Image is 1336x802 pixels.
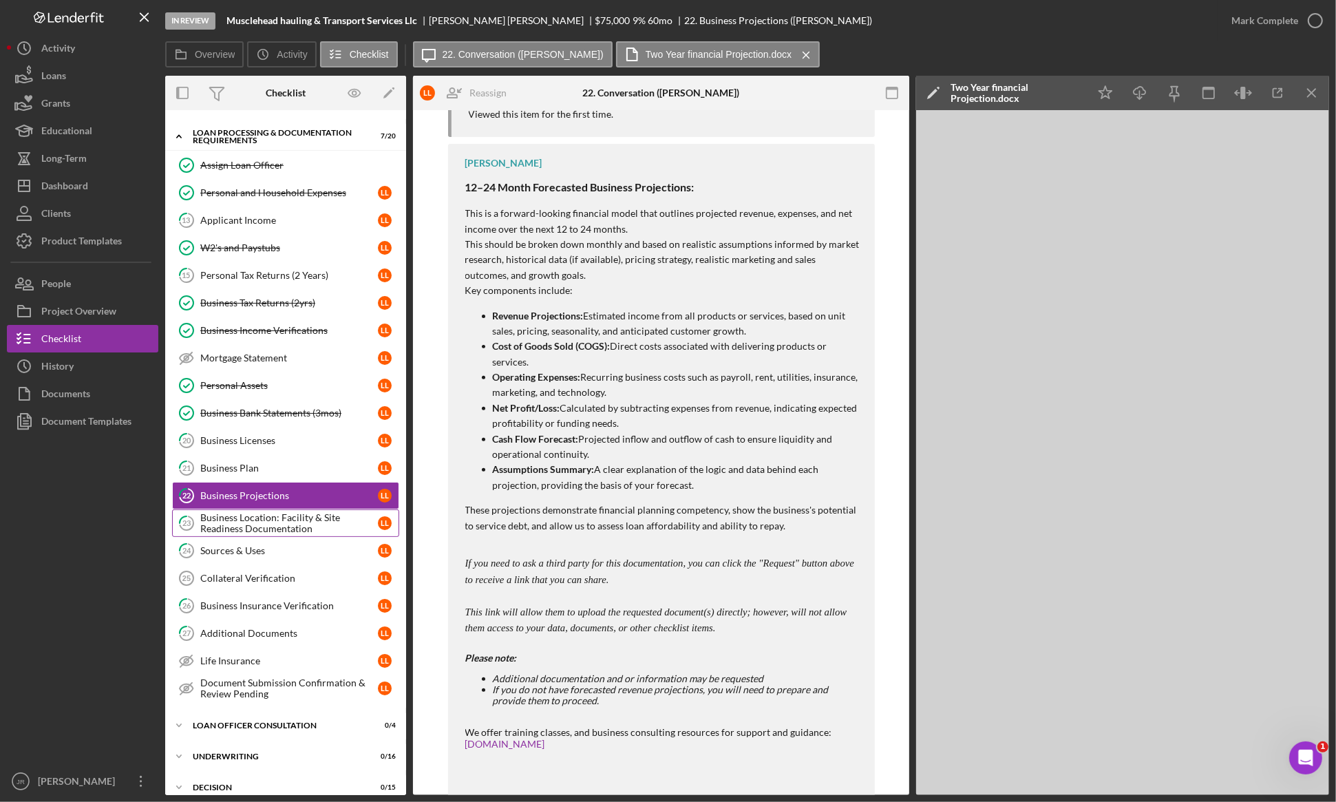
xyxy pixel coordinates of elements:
div: L L [378,682,392,695]
div: Business Projections [200,490,378,501]
a: Personal AssetsLL [172,372,399,399]
span: $75,000 [595,14,630,26]
p: A clear explanation of the logic and data behind each projection, providing the basis of your for... [493,462,861,493]
p: Projected inflow and outflow of cash to ensure liquidity and operational continuity. [493,432,861,463]
label: 22. Conversation ([PERSON_NAME]) [443,49,604,60]
a: 27Additional DocumentsLL [172,620,399,647]
strong: Net Profit/Loss: [493,402,560,414]
a: 21Business PlanLL [172,454,399,482]
a: W2's and PaystubsLL [172,234,399,262]
div: L L [378,571,392,585]
a: Business Tax Returns (2yrs)LL [172,289,399,317]
a: [DOMAIN_NAME] [465,738,545,750]
label: Two Year financial Projection.docx [646,49,792,60]
tspan: 26 [182,601,191,610]
div: L L [378,186,392,200]
strong: 12–24 Month Forecasted Business Projections: [465,180,694,193]
div: 7 / 20 [371,132,396,140]
em: If you do not have forecasted revenue projections, you will need to prepare and provide them to p... [493,684,829,706]
div: Checklist [266,87,306,98]
div: L L [420,85,435,101]
div: Document Submission Confirmation & Review Pending [200,677,378,699]
a: 15Personal Tax Returns (2 Years)LL [172,262,399,289]
a: Document Submission Confirmation & Review PendingLL [172,675,399,702]
a: Business Income VerificationsLL [172,317,399,344]
tspan: 27 [182,629,191,637]
div: L L [378,626,392,640]
tspan: 24 [182,546,191,555]
div: 0 / 4 [371,721,396,730]
div: Mortgage Statement [200,352,378,363]
div: L L [378,296,392,310]
div: Personal and Household Expenses [200,187,378,198]
tspan: 23 [182,518,191,527]
div: L L [378,406,392,420]
div: Underwriting [193,752,361,761]
div: Collateral Verification [200,573,378,584]
a: 20Business LicensesLL [172,427,399,454]
div: 22. Conversation ([PERSON_NAME]) [582,87,739,98]
b: Musclehead hauling & Transport Services Llc [226,15,417,26]
em: Additional documentation and or information may be requested [493,673,764,684]
a: Mortgage StatementLL [172,344,399,372]
strong: Assumptions Summary: [493,463,595,475]
div: Business Licenses [200,435,378,446]
div: L L [378,599,392,613]
button: Two Year financial Projection.docx [616,41,820,67]
tspan: 20 [182,436,191,445]
button: Activity [247,41,316,67]
div: Business Location: Facility & Site Readiness Documentation [200,512,378,534]
div: [PERSON_NAME] [PERSON_NAME] [429,15,595,26]
div: Viewed this item for the first time. [469,109,614,120]
div: L L [378,324,392,337]
tspan: 15 [182,271,191,279]
span: 1 [1317,741,1328,752]
label: Activity [277,49,307,60]
div: Business Income Verifications [200,325,378,336]
p: This is a forward-looking financial model that outlines projected revenue, expenses, and net inco... [465,206,861,237]
a: Assign Loan Officer [172,151,399,179]
tspan: 13 [182,215,191,224]
p: These projections demonstrate financial planning competency, show the business's potential to ser... [465,503,861,534]
p: Recurring business costs such as payroll, rent, utilities, insurance, marketing, and technology. [493,370,861,401]
tspan: 22 [182,491,191,500]
div: 0 / 15 [371,783,396,792]
a: Life InsuranceLL [172,647,399,675]
div: L L [378,654,392,668]
div: Personal Assets [200,380,378,391]
div: Loan Officer Consultation [193,721,361,730]
tspan: 21 [182,463,191,472]
div: Reassign [469,79,507,107]
em: If you need to ask a third party for this documentation, you can click the "Request" button above... [465,558,854,584]
div: Two Year financial Projection.docx [951,82,1081,104]
strong: Revenue Projections: [493,310,584,321]
div: Business Plan [200,463,378,474]
strong: Cost of Goods Sold (COGS): [493,340,611,352]
div: L L [378,379,392,392]
div: L L [378,544,392,558]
